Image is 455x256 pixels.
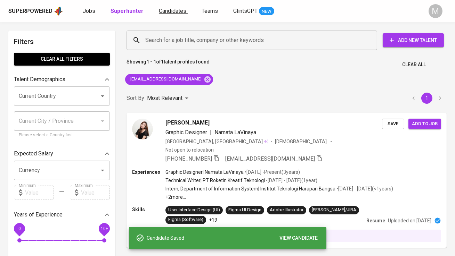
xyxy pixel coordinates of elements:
input: Value [81,186,110,199]
span: Clear All filters [19,55,104,63]
span: Namata LaVinaya [214,129,256,136]
a: Candidates [159,7,188,16]
img: c7c626a0e9fed1c45c355bd3e126527b.png [132,119,153,139]
button: Save [382,119,404,129]
div: Figma UI Design [228,207,261,213]
div: User Interface Design (UI) [168,207,220,213]
p: • [DATE] - Present ( 3 years ) [244,169,300,176]
span: [EMAIL_ADDRESS][DOMAIN_NAME] [225,155,315,162]
button: Open [98,91,107,101]
button: Clear All filters [14,53,110,66]
p: Uploaded on [DATE] [388,217,431,224]
p: Graphic Designer | Namata LaVinaya [165,169,244,176]
span: Add to job [412,120,438,128]
div: Years of Experience [14,208,110,222]
div: M [429,4,442,18]
button: Clear All [399,58,429,71]
span: VIEW CANDIDATE [280,234,318,242]
input: Value [25,186,54,199]
button: page 1 [421,93,432,104]
a: Teams [202,7,219,16]
nav: pagination navigation [407,93,447,104]
div: [EMAIL_ADDRESS][DOMAIN_NAME] [125,74,213,85]
button: Add New Talent [383,33,444,47]
p: Expected Salary [14,150,53,158]
div: Most Relevant [147,92,191,105]
p: Not open to relocation [165,146,214,153]
b: 1 - 1 [146,59,156,65]
div: Figma (Software) [168,216,203,223]
div: [GEOGRAPHIC_DATA], [GEOGRAPHIC_DATA] [165,138,268,145]
span: Graphic Designer [165,129,207,136]
span: NEW [259,8,274,15]
p: Years of Experience [14,211,63,219]
span: [EMAIL_ADDRESS][DOMAIN_NAME] [125,76,206,83]
p: Resume [366,217,385,224]
span: | [210,128,212,137]
div: Expected Salary [14,147,110,161]
p: Most Relevant [147,94,182,102]
img: app logo [54,6,63,16]
b: 1 [161,59,164,65]
p: • [DATE] - [DATE] ( <1 years ) [335,185,393,192]
p: Technical Writer | PT Roketin Kreatif Teknologi [165,177,265,184]
span: Save [385,120,401,128]
a: [PERSON_NAME]Graphic Designer|Namata LaVinaya[GEOGRAPHIC_DATA], [GEOGRAPHIC_DATA][DEMOGRAPHIC_DAT... [127,113,447,248]
h6: Filters [14,36,110,47]
a: Jobs [83,7,97,16]
span: [DEMOGRAPHIC_DATA] [275,138,328,145]
div: Candidate Saved [147,232,321,245]
span: Jobs [83,8,95,14]
p: Intern, Department of Information System | Institut Teknologi Harapan Bangsa [165,185,335,192]
a: Superhunter [111,7,145,16]
span: [PHONE_NUMBER] [165,155,212,162]
div: Talent Demographics [14,72,110,86]
span: [PERSON_NAME] [165,119,210,127]
button: VIEW CANDIDATE [277,232,321,245]
a: Superpoweredapp logo [8,6,63,16]
p: Please select a Country first [19,132,105,139]
b: Superhunter [111,8,144,14]
button: Open [98,165,107,175]
p: +2 more ... [165,194,393,200]
span: 0 [18,226,21,231]
button: Add to job [408,119,441,129]
p: Sort By [127,94,144,102]
span: GlintsGPT [233,8,258,14]
div: [PERSON_NAME]/JIRA [312,207,356,213]
div: Adobe Illustrator [270,207,303,213]
a: GlintsGPT NEW [233,7,274,16]
span: Teams [202,8,218,14]
p: Experiences [132,169,165,176]
span: Clear All [402,60,426,69]
div: Superpowered [8,7,52,15]
span: Add New Talent [388,36,438,45]
p: • [DATE] - [DATE] ( 1 year ) [265,177,317,184]
span: Candidates [159,8,186,14]
p: Talent Demographics [14,75,65,84]
p: +19 [209,216,217,223]
span: 10+ [100,226,108,231]
p: Showing of talent profiles found [127,58,210,71]
p: Skills [132,206,165,213]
